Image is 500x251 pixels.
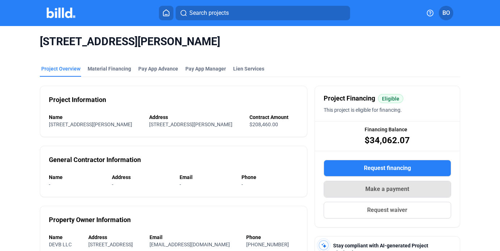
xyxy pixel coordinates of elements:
[138,65,178,72] div: Pay App Advance
[365,185,409,193] span: Make a payment
[324,107,402,113] span: This project is eligible for financing.
[189,9,229,17] span: Search projects
[246,234,298,241] div: Phone
[112,174,172,181] div: Address
[49,122,132,127] span: [STREET_ADDRESS][PERSON_NAME]
[180,182,181,187] span: -
[49,215,131,225] div: Property Owner Information
[49,114,142,121] div: Name
[365,126,407,133] span: Financing Balance
[149,114,242,121] div: Address
[88,65,131,72] div: Material Financing
[367,206,407,214] span: Request waiver
[439,6,453,20] button: BO
[49,174,104,181] div: Name
[150,242,230,247] span: [EMAIL_ADDRESS][DOMAIN_NAME]
[88,234,142,241] div: Address
[49,95,106,105] div: Project Information
[49,182,50,187] span: -
[150,234,239,241] div: Email
[233,65,264,72] div: Lien Services
[49,242,72,247] span: DEVB LLC
[176,6,350,20] button: Search projects
[378,94,403,103] mat-chip: Eligible
[324,93,375,103] span: Project Financing
[241,182,243,187] span: -
[241,174,298,181] div: Phone
[40,35,460,48] span: [STREET_ADDRESS][PERSON_NAME]
[88,242,133,247] span: [STREET_ADDRESS]
[442,9,450,17] span: BO
[49,234,81,241] div: Name
[47,8,75,18] img: Billd Company Logo
[180,174,234,181] div: Email
[324,181,451,197] button: Make a payment
[246,242,289,247] span: [PHONE_NUMBER]
[149,122,232,127] span: [STREET_ADDRESS][PERSON_NAME]
[112,182,113,187] span: -
[249,114,298,121] div: Contract Amount
[324,202,451,218] button: Request waiver
[364,164,411,173] span: Request financing
[49,155,141,165] div: General Contractor Information
[365,135,410,146] span: $34,062.07
[41,65,80,72] div: Project Overview
[324,160,451,176] button: Request financing
[185,65,226,72] span: Pay App Manager
[249,122,278,127] span: $208,460.00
